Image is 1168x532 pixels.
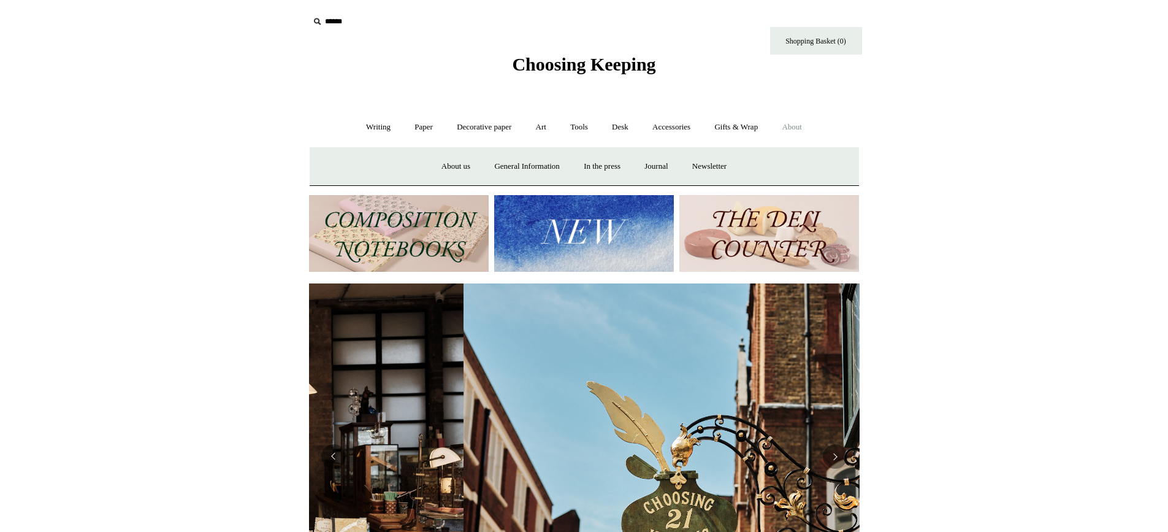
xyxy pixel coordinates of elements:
a: Art [525,111,557,144]
span: Choosing Keeping [512,54,655,74]
a: Newsletter [681,150,738,183]
a: Paper [403,111,444,144]
a: About [771,111,813,144]
a: Accessories [641,111,701,144]
button: Next [823,444,847,469]
img: New.jpg__PID:f73bdf93-380a-4a35-bcfe-7823039498e1 [494,195,674,272]
a: Desk [601,111,639,144]
a: About us [430,150,481,183]
img: 202302 Composition ledgers.jpg__PID:69722ee6-fa44-49dd-a067-31375e5d54ec [309,195,489,272]
a: Journal [633,150,679,183]
a: Tools [559,111,599,144]
a: Writing [355,111,402,144]
a: Gifts & Wrap [703,111,769,144]
a: In the press [573,150,632,183]
a: Decorative paper [446,111,522,144]
a: General Information [483,150,570,183]
a: Choosing Keeping [512,64,655,72]
img: The Deli Counter [679,195,859,272]
button: Previous [321,444,346,469]
a: Shopping Basket (0) [770,27,862,55]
